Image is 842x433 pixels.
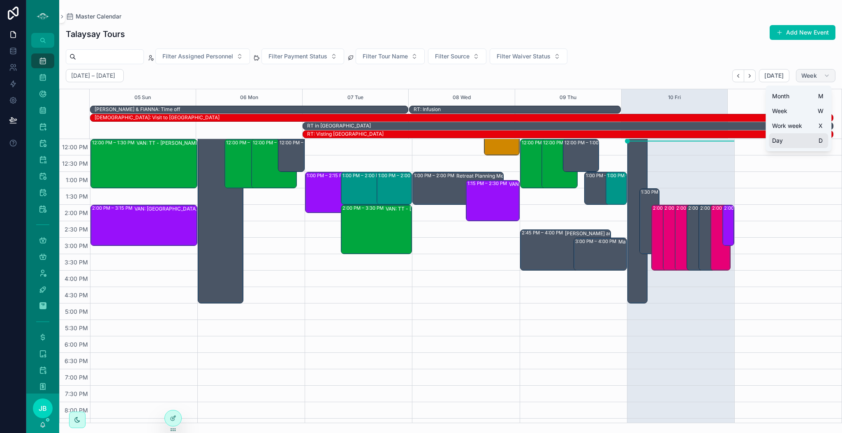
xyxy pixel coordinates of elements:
[60,160,90,167] span: 12:30 PM
[640,189,659,254] div: 1:30 PM – 3:30 PM
[641,189,683,195] div: 1:30 PM – 3:30 PM
[520,139,556,188] div: 12:00 PM – 1:30 PM
[759,69,789,82] button: [DATE]
[606,172,627,204] div: 1:00 PM – 2:00 PM
[136,140,241,146] div: VAN: TT - [PERSON_NAME] (3) [PERSON_NAME], TW:MXQH-NNZG
[66,28,125,40] h1: Talaysay Tours
[64,176,90,183] span: 1:00 PM
[62,226,90,233] span: 2:30 PM
[63,324,90,331] span: 5:30 PM
[435,52,470,60] span: Filter Source
[62,242,90,249] span: 3:00 PM
[36,10,49,23] img: App logo
[253,139,297,146] div: 12:00 PM – 1:30 PM
[732,69,744,82] button: Back
[560,89,576,106] div: 09 Thu
[817,137,824,144] span: D
[305,172,365,213] div: 1:00 PM – 2:15 PMVAN: [GEOGRAPHIC_DATA][PERSON_NAME] (37) [PERSON_NAME], TW:KXAG-FYUR
[307,123,371,129] div: RT in [GEOGRAPHIC_DATA]
[414,172,456,179] div: 1:00 PM – 2:00 PM
[62,341,90,348] span: 6:00 PM
[817,123,824,129] span: X
[92,205,134,211] div: 2:00 PM – 3:15 PM
[711,205,730,270] div: 2:00 PM – 4:00 PM
[95,114,220,121] div: [DEMOGRAPHIC_DATA]: Visit to [GEOGRAPHIC_DATA]
[347,89,363,106] div: 07 Tue
[26,48,59,394] div: scrollable content
[663,205,682,270] div: 2:00 PM – 4:00 PM
[772,122,802,130] span: Work week
[413,172,503,204] div: 1:00 PM – 2:00 PMRetreat Planning Meeting
[522,139,566,146] div: 12:00 PM – 1:30 PM
[772,107,787,115] span: Week
[62,209,90,216] span: 2:00 PM
[769,118,828,133] button: Work weekX
[414,106,441,113] div: RT: Infusion
[377,172,412,204] div: 1:00 PM – 2:00 PM
[769,133,828,148] button: DayD
[341,205,412,254] div: 2:00 PM – 3:30 PMVAN: TT - [PERSON_NAME] (18) [PERSON_NAME]:HDIR-GPDY
[63,390,90,397] span: 7:30 PM
[63,308,90,315] span: 5:00 PM
[278,139,304,171] div: 12:00 PM – 1:00 PM
[280,139,324,146] div: 12:00 PM – 1:00 PM
[509,181,560,188] div: VAN: ST - School Program (Private) (22) [PERSON_NAME], TW:HBQW-NUTW
[618,238,669,245] div: Management Calendar Review
[564,139,609,146] div: 12:00 PM – 1:00 PM
[700,205,743,211] div: 2:00 PM – 4:00 PM
[607,172,650,179] div: 1:00 PM – 2:00 PM
[744,69,756,82] button: Next
[520,230,611,270] div: 2:45 PM – 4:00 PM[PERSON_NAME] and [PERSON_NAME] (Cultural Division) Mtg
[687,205,706,270] div: 2:00 PM – 4:00 PM
[62,275,90,282] span: 4:00 PM
[563,139,599,171] div: 12:00 PM – 1:00 PM
[252,139,296,188] div: 12:00 PM – 1:30 PM
[95,106,180,113] div: [PERSON_NAME] & FIANNA: Time off
[668,89,681,106] div: 10 Fri
[261,49,344,64] button: Select Button
[723,205,734,245] div: 2:00 PM – 3:15 PM
[724,205,766,211] div: 2:00 PM – 3:15 PM
[342,172,385,179] div: 1:00 PM – 2:00 PM
[796,69,835,82] button: Week
[497,52,551,60] span: Filter Waiver Status
[801,72,817,79] span: Week
[574,238,627,270] div: 3:00 PM – 4:00 PMManagement Calendar Review
[712,205,755,211] div: 2:00 PM – 4:00 PM
[652,205,671,270] div: 2:00 PM – 4:00 PM
[63,374,90,381] span: 7:00 PM
[772,137,783,145] span: Day
[772,92,789,100] span: Month
[542,139,577,188] div: 12:00 PM – 1:30 PM
[428,49,486,64] button: Select Button
[565,230,653,237] div: [PERSON_NAME] and [PERSON_NAME] (Cultural Division) Mtg
[162,52,233,60] span: Filter Assigned Personnel
[95,114,220,121] div: SHAE: Visit to Japan
[95,106,180,113] div: BLYTHE & FIANNA: Time off
[71,72,115,80] h2: [DATE] – [DATE]
[134,89,151,106] button: 05 Sun
[198,8,243,303] div: 8:00 AM – 5:00 PM: OFF WORK
[770,25,835,40] button: Add New Event
[240,89,258,106] div: 06 Mon
[586,172,628,179] div: 1:00 PM – 2:00 PM
[341,172,401,204] div: 1:00 PM – 2:00 PMVAN: SSM - [PERSON_NAME] (2) [PERSON_NAME], [GEOGRAPHIC_DATA]:QEUA-DFPT
[522,229,565,236] div: 2:45 PM – 4:00 PM
[91,139,197,188] div: 12:00 PM – 1:30 PMVAN: TT - [PERSON_NAME] (3) [PERSON_NAME], TW:MXQH-NNZG
[91,205,197,245] div: 2:00 PM – 3:15 PMVAN: [GEOGRAPHIC_DATA][PERSON_NAME] (1) [PERSON_NAME], TW:PDNY-XKZN
[543,139,588,146] div: 12:00 PM – 1:30 PM
[155,49,250,64] button: Select Button
[490,49,567,64] button: Select Button
[699,205,718,270] div: 2:00 PM – 4:00 PM
[64,193,90,200] span: 1:30 PM
[225,139,270,188] div: 12:00 PM – 1:30 PM
[307,172,348,179] div: 1:00 PM – 2:15 PM
[453,89,471,106] button: 08 Wed
[675,205,694,270] div: 2:00 PM – 4:00 PM
[60,144,90,151] span: 12:00 PM
[62,292,90,299] span: 4:30 PM
[342,205,386,211] div: 2:00 PM – 3:30 PM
